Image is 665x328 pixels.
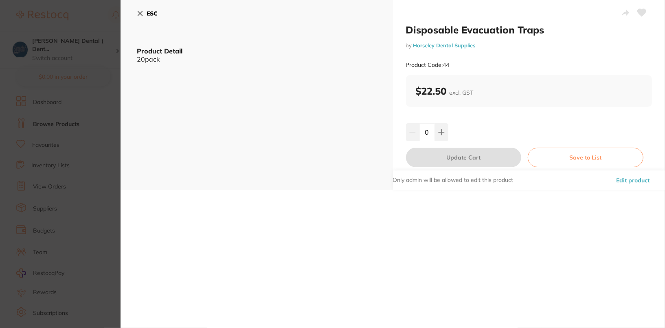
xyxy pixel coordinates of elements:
button: ESC [137,7,158,20]
b: ESC [147,10,158,17]
button: Edit product [614,171,652,190]
button: Update Cart [406,148,522,167]
span: excl. GST [450,89,474,96]
small: by [406,42,652,49]
button: Save to List [528,148,643,167]
p: Only admin will be allowed to edit this product [393,176,514,184]
b: $22.50 [416,85,474,97]
b: Product Detail [137,47,182,55]
h2: Disposable Evacuation Traps [406,24,652,36]
a: Horseley Dental Supplies [413,42,476,49]
div: 20pack [137,55,377,63]
small: Product Code: 44 [406,62,450,69]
